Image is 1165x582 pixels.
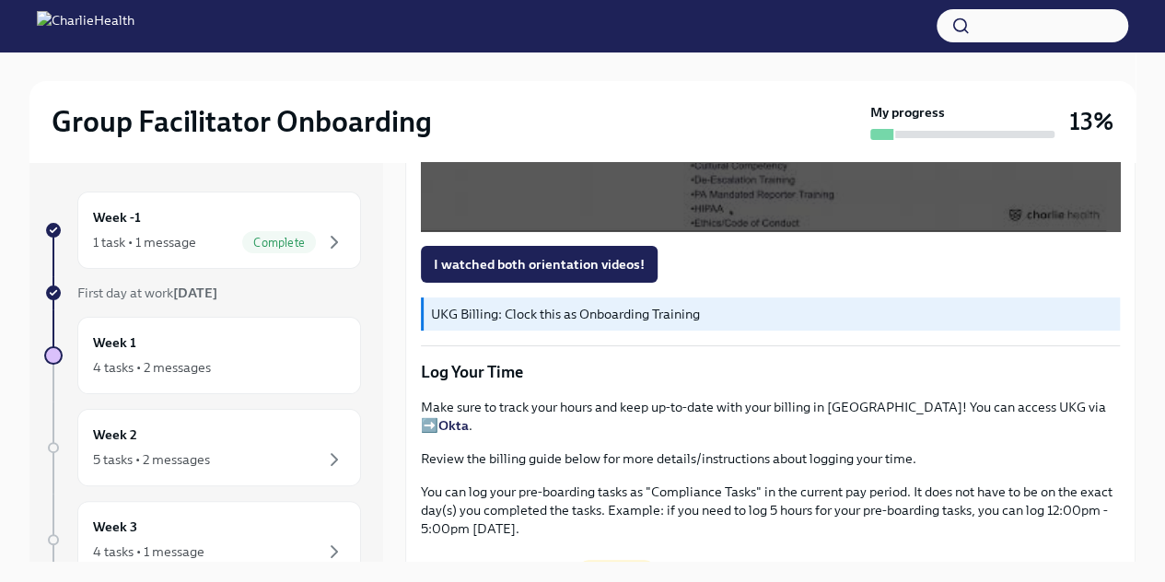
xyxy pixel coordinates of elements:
h6: Week 3 [93,517,137,537]
strong: My progress [870,103,945,122]
a: Week 25 tasks • 2 messages [44,409,361,486]
h6: Week 2 [93,425,137,445]
h3: 13% [1069,105,1113,138]
a: Week 14 tasks • 2 messages [44,317,361,394]
span: First day at work [77,285,217,301]
button: I watched both orientation videos! [421,246,658,283]
h2: Group Facilitator Onboarding [52,103,432,140]
a: Okta [438,417,469,434]
div: 4 tasks • 2 messages [93,358,211,377]
a: Week 34 tasks • 1 message [44,501,361,578]
h6: Week 1 [93,332,136,353]
h6: Week -1 [93,207,141,227]
p: Review the billing guide below for more details/instructions about logging your time. [421,449,1120,468]
p: You can log your pre-boarding tasks as "Compliance Tasks" in the current pay period. It does not ... [421,483,1120,538]
img: CharlieHealth [37,11,134,41]
div: 5 tasks • 2 messages [93,450,210,469]
a: First day at work[DATE] [44,284,361,302]
a: Week -11 task • 1 messageComplete [44,192,361,269]
strong: [DATE] [173,285,217,301]
div: 1 task • 1 message [93,233,196,251]
div: 4 tasks • 1 message [93,542,204,561]
p: UKG Billing: Clock this as Onboarding Training [431,305,1113,323]
p: Log Your Time [421,361,1120,383]
p: Make sure to track your hours and keep up-to-date with your billing in [GEOGRAPHIC_DATA]! You can... [421,398,1120,435]
span: I watched both orientation videos! [434,255,645,274]
span: Complete [242,236,316,250]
